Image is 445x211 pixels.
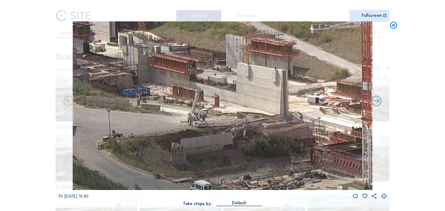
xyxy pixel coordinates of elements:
[183,202,212,206] div: Take steps by:
[362,14,382,18] div: Fullscreen
[62,95,75,108] i: Forward
[232,200,247,206] div: Default
[73,21,372,190] img: Image
[217,200,262,206] div: Default
[58,194,89,199] span: Th [DATE] 15:40
[370,95,383,108] i: Back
